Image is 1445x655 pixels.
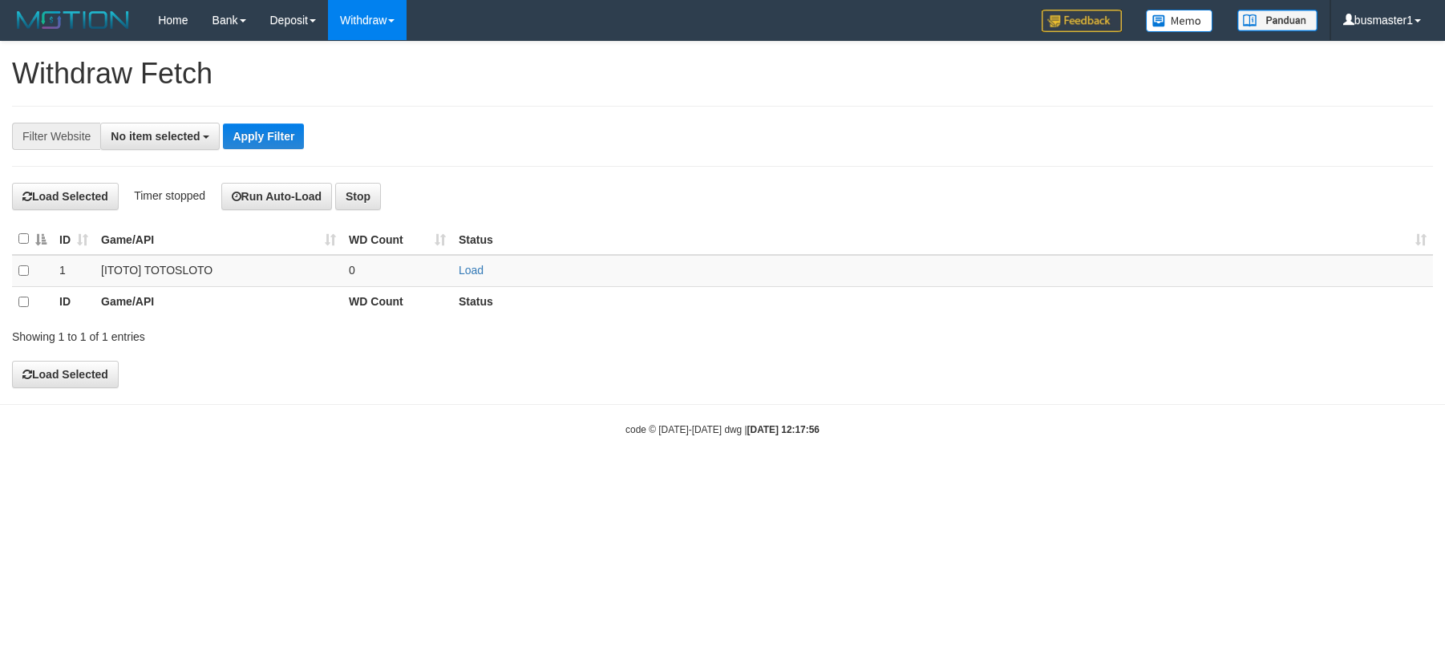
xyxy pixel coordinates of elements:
img: Feedback.jpg [1042,10,1122,32]
button: Load Selected [12,361,119,388]
th: WD Count [342,286,452,317]
strong: [DATE] 12:17:56 [747,424,820,435]
th: ID: activate to sort column ascending [53,224,95,255]
h1: Withdraw Fetch [12,58,1433,90]
small: code © [DATE]-[DATE] dwg | [625,424,820,435]
img: Button%20Memo.svg [1146,10,1213,32]
button: Apply Filter [223,123,304,149]
th: Status: activate to sort column ascending [452,224,1433,255]
button: No item selected [100,123,220,150]
span: Timer stopped [134,189,205,202]
th: Game/API: activate to sort column ascending [95,224,342,255]
div: Showing 1 to 1 of 1 entries [12,322,590,345]
th: Game/API [95,286,342,317]
td: [ITOTO] TOTOSLOTO [95,255,342,287]
th: WD Count: activate to sort column ascending [342,224,452,255]
span: 0 [349,264,355,277]
button: Load Selected [12,183,119,210]
td: 1 [53,255,95,287]
img: MOTION_logo.png [12,8,134,32]
button: Stop [335,183,381,210]
span: No item selected [111,130,200,143]
div: Filter Website [12,123,100,150]
a: Load [459,264,484,277]
th: ID [53,286,95,317]
th: Status [452,286,1433,317]
img: panduan.png [1237,10,1317,31]
button: Run Auto-Load [221,183,333,210]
